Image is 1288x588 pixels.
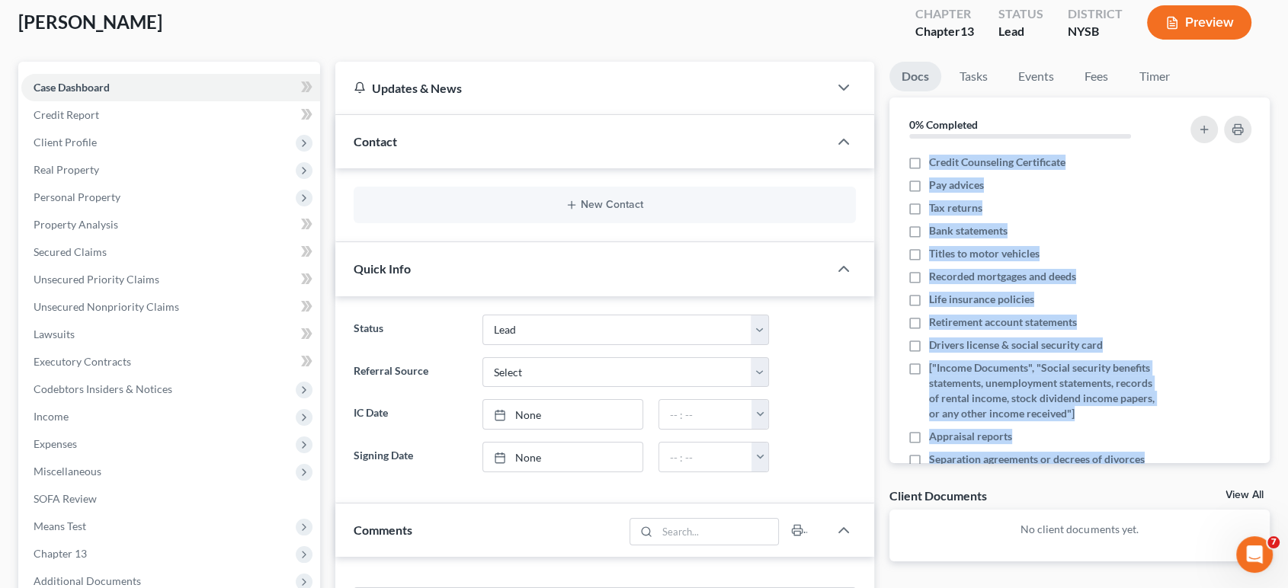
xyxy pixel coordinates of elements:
input: -- : -- [659,400,751,429]
span: Drivers license & social security card [929,337,1103,353]
a: Timer [1127,62,1182,91]
label: Status [346,315,476,345]
span: Executory Contracts [34,355,131,368]
div: Chapter [915,5,974,23]
a: Executory Contracts [21,348,320,375]
span: 7 [1267,536,1280,548]
div: Status [998,5,1043,23]
span: 13 [960,24,974,38]
a: Case Dashboard [21,74,320,101]
span: Appraisal reports [929,429,1012,444]
a: None [483,400,642,429]
div: Updates & News [354,80,810,96]
iframe: Intercom live chat [1236,536,1273,573]
span: Case Dashboard [34,81,110,94]
span: Pay advices [929,177,984,193]
span: ["Income Documents", "Social security benefits statements, unemployment statements, records of re... [929,360,1162,421]
button: Preview [1147,5,1251,40]
span: Credit Counseling Certificate [929,155,1065,170]
span: Credit Report [34,108,99,121]
div: Chapter [915,23,974,40]
span: Chapter 13 [34,547,87,560]
span: Recorded mortgages and deeds [929,269,1076,284]
div: District [1068,5,1123,23]
input: -- : -- [659,443,751,471]
span: Client Profile [34,136,97,149]
span: Tax returns [929,200,982,216]
span: Additional Documents [34,574,141,587]
a: Lawsuits [21,321,320,348]
span: Contact [354,134,397,149]
a: Tasks [947,62,1000,91]
span: Secured Claims [34,245,107,258]
p: No client documents yet. [902,522,1258,537]
label: IC Date [346,399,476,430]
span: Bank statements [929,223,1008,238]
span: Titles to motor vehicles [929,246,1040,261]
span: Lawsuits [34,328,75,340]
a: Secured Claims [21,238,320,266]
span: Expenses [34,437,77,450]
span: Comments [354,522,412,537]
span: Life insurance policies [929,292,1034,307]
a: Credit Report [21,101,320,129]
a: None [483,443,642,471]
a: Unsecured Priority Claims [21,266,320,293]
span: Income [34,410,69,423]
label: Referral Source [346,357,476,388]
span: Unsecured Priority Claims [34,273,159,286]
strong: 0% Completed [909,118,978,131]
a: SOFA Review [21,485,320,513]
a: Property Analysis [21,211,320,238]
span: Codebtors Insiders & Notices [34,382,172,395]
span: [PERSON_NAME] [18,11,162,33]
a: Events [1006,62,1066,91]
a: Fees [1072,62,1121,91]
button: New Contact [366,199,844,211]
span: Real Property [34,163,99,176]
span: Quick Info [354,261,411,276]
span: SOFA Review [34,492,97,505]
a: Unsecured Nonpriority Claims [21,293,320,321]
div: Lead [998,23,1043,40]
span: Personal Property [34,190,120,203]
span: Separation agreements or decrees of divorces [929,452,1145,467]
a: Docs [889,62,941,91]
span: Miscellaneous [34,465,101,478]
a: View All [1226,490,1264,500]
input: Search... [657,519,778,545]
div: NYSB [1068,23,1123,40]
span: Unsecured Nonpriority Claims [34,300,179,313]
span: Retirement account statements [929,315,1077,330]
span: Property Analysis [34,218,118,231]
span: Means Test [34,519,86,532]
label: Signing Date [346,442,476,472]
div: Client Documents [889,487,987,503]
